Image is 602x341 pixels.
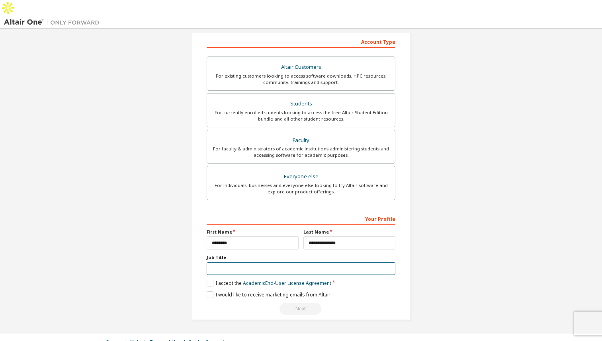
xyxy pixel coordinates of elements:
[212,135,390,146] div: Faculty
[207,229,299,235] label: First Name
[207,35,395,48] div: Account Type
[212,98,390,109] div: Students
[212,182,390,195] div: For individuals, businesses and everyone else looking to try Altair software and explore our prod...
[212,171,390,182] div: Everyone else
[212,109,390,122] div: For currently enrolled students looking to access the free Altair Student Edition bundle and all ...
[4,18,104,26] img: Altair One
[207,303,395,315] div: Read and acccept EULA to continue
[207,212,395,225] div: Your Profile
[207,291,330,298] label: I would like to receive marketing emails from Altair
[212,62,390,73] div: Altair Customers
[212,146,390,158] div: For faculty & administrators of academic institutions administering students and accessing softwa...
[212,73,390,86] div: For existing customers looking to access software downloads, HPC resources, community, trainings ...
[303,229,395,235] label: Last Name
[243,280,331,286] a: Academic End-User License Agreement
[207,280,331,286] label: I accept the
[207,254,395,261] label: Job Title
